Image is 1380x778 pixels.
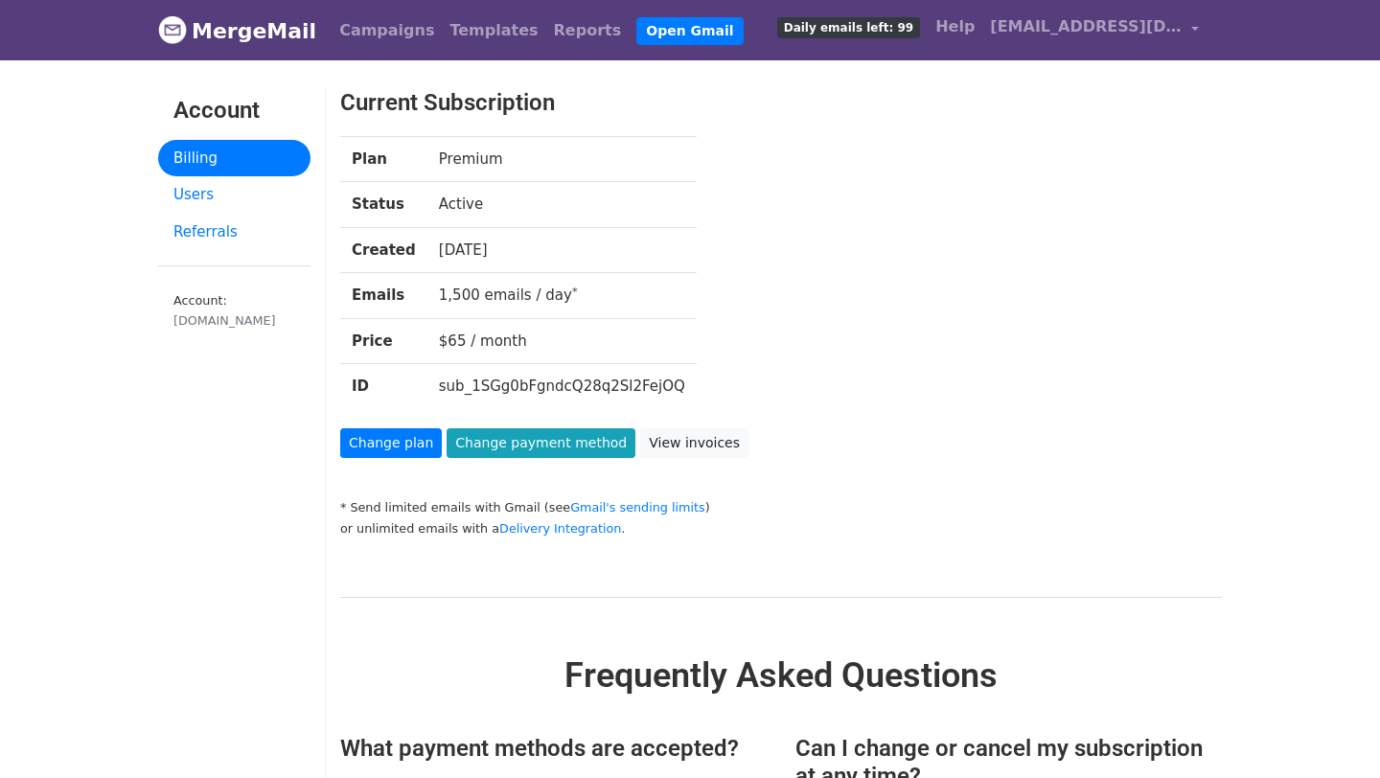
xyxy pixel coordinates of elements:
[777,17,920,38] span: Daily emails left: 99
[340,318,427,364] th: Price
[332,11,442,50] a: Campaigns
[340,227,427,273] th: Created
[158,176,310,214] a: Users
[158,214,310,251] a: Referrals
[427,227,697,273] td: [DATE]
[173,293,295,330] small: Account:
[158,11,316,51] a: MergeMail
[340,500,710,537] small: * Send limited emails with Gmail (see ) or unlimited emails with a .
[173,97,295,125] h3: Account
[442,11,545,50] a: Templates
[427,273,697,319] td: 1,500 emails / day
[427,364,697,409] td: sub_1SGg0bFgndcQ28q2Sl2FejOQ
[340,89,1146,117] h3: Current Subscription
[546,11,630,50] a: Reports
[158,15,187,44] img: MergeMail logo
[340,655,1222,697] h2: Frequently Asked Questions
[427,182,697,228] td: Active
[990,15,1182,38] span: [EMAIL_ADDRESS][DOMAIN_NAME]
[447,428,635,458] a: Change payment method
[640,428,748,458] a: View invoices
[173,311,295,330] div: [DOMAIN_NAME]
[340,364,427,409] th: ID
[982,8,1207,53] a: [EMAIL_ADDRESS][DOMAIN_NAME]
[340,428,442,458] a: Change plan
[427,318,697,364] td: $65 / month
[636,17,743,45] a: Open Gmail
[499,521,621,536] a: Delivery Integration
[340,136,427,182] th: Plan
[158,140,310,177] a: Billing
[340,182,427,228] th: Status
[340,273,427,319] th: Emails
[570,500,705,515] a: Gmail's sending limits
[427,136,697,182] td: Premium
[770,8,928,46] a: Daily emails left: 99
[340,735,767,763] h3: What payment methods are accepted?
[928,8,982,46] a: Help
